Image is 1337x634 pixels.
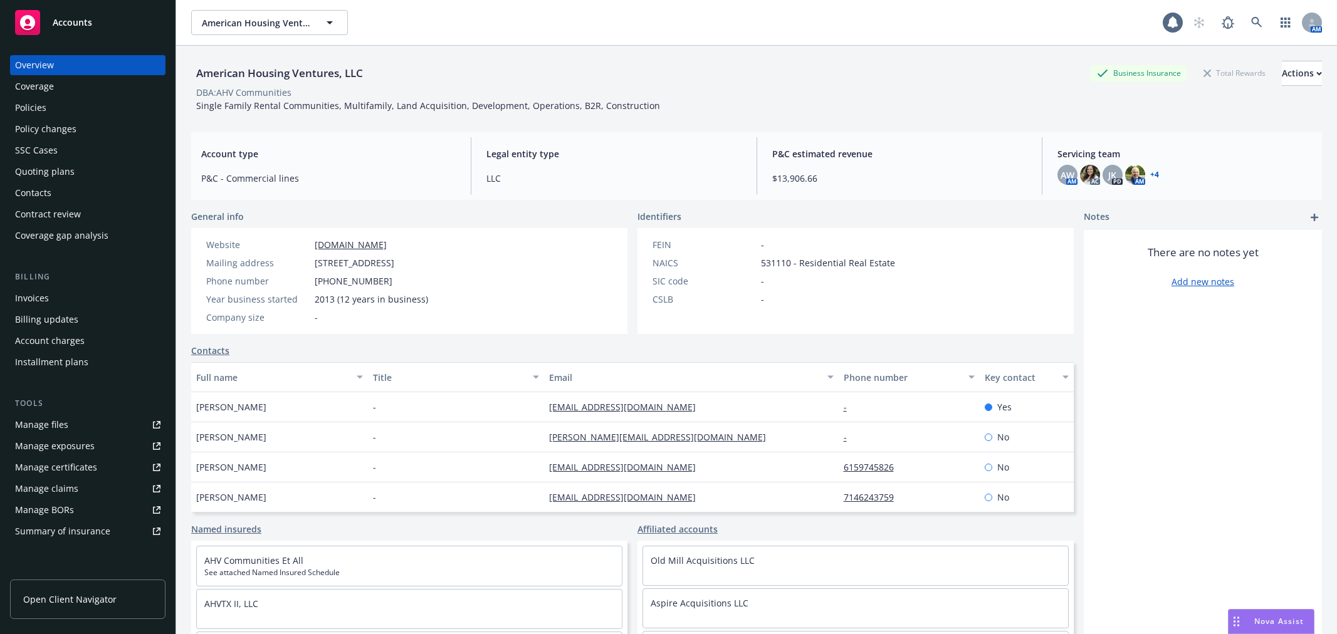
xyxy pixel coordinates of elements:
button: Full name [191,362,368,392]
div: Quoting plans [15,162,75,182]
span: [STREET_ADDRESS] [315,256,394,269]
div: Drag to move [1229,610,1244,633]
a: Manage BORs [10,500,165,520]
a: [EMAIL_ADDRESS][DOMAIN_NAME] [549,461,706,473]
a: add [1307,210,1322,225]
a: Coverage [10,76,165,96]
div: Phone number [206,274,310,288]
div: Coverage gap analysis [15,226,108,246]
a: Manage claims [10,479,165,499]
a: Overview [10,55,165,75]
div: Manage certificates [15,457,97,477]
div: NAICS [653,256,756,269]
a: Manage files [10,415,165,435]
button: Nova Assist [1228,609,1314,634]
button: Phone number [839,362,980,392]
a: Named insureds [191,522,261,536]
a: Search [1244,10,1269,35]
div: Website [206,238,310,251]
a: AHVTX II, LLC [204,598,258,610]
div: Coverage [15,76,54,96]
span: - [761,293,764,306]
div: Manage BORs [15,500,74,520]
span: No [997,430,1009,444]
img: photo [1080,165,1100,185]
span: JK [1108,169,1116,182]
div: Full name [196,371,349,384]
div: CSLB [653,293,756,306]
button: Email [544,362,838,392]
span: General info [191,210,244,223]
span: American Housing Ventures, LLC [202,16,310,29]
div: DBA: AHV Communities [196,86,291,99]
span: - [373,460,376,474]
div: Title [373,371,526,384]
span: Open Client Navigator [23,593,117,606]
span: Account type [201,147,456,160]
span: - [373,430,376,444]
a: Policy changes [10,119,165,139]
span: - [373,400,376,413]
div: SIC code [653,274,756,288]
span: - [761,238,764,251]
a: Report a Bug [1215,10,1240,35]
a: Start snowing [1187,10,1212,35]
span: Accounts [53,18,92,28]
a: 7146243759 [844,491,904,503]
div: Policy changes [15,119,76,139]
span: [PERSON_NAME] [196,400,266,413]
span: Yes [997,400,1012,413]
div: Overview [15,55,54,75]
div: Account charges [15,331,85,351]
div: Total Rewards [1197,65,1272,81]
div: Company size [206,311,310,324]
span: No [997,491,1009,504]
div: Tools [10,397,165,410]
a: Contacts [191,344,229,357]
a: Billing updates [10,309,165,330]
a: Installment plans [10,352,165,372]
a: Aspire Acquisitions LLC [651,597,748,609]
a: Summary of insurance [10,521,165,541]
span: [PHONE_NUMBER] [315,274,392,288]
div: American Housing Ventures, LLC [191,65,368,81]
span: There are no notes yet [1148,245,1259,260]
a: Accounts [10,5,165,40]
span: Notes [1084,210,1109,225]
a: 6159745826 [844,461,904,473]
a: Invoices [10,288,165,308]
div: Manage claims [15,479,78,499]
a: Manage exposures [10,436,165,456]
div: Actions [1282,61,1322,85]
button: Actions [1282,61,1322,86]
span: [PERSON_NAME] [196,491,266,504]
a: - [844,401,857,413]
button: Key contact [980,362,1074,392]
div: Billing updates [15,309,78,330]
span: No [997,460,1009,474]
a: Add new notes [1172,275,1234,288]
span: $13,906.66 [772,172,1027,185]
a: Old Mill Acquisitions LLC [651,554,755,566]
div: Analytics hub [10,566,165,579]
div: Phone number [844,371,961,384]
a: Switch app [1273,10,1298,35]
button: American Housing Ventures, LLC [191,10,348,35]
img: photo [1125,165,1145,185]
a: Contract review [10,204,165,224]
a: [DOMAIN_NAME] [315,239,387,251]
span: Servicing team [1057,147,1312,160]
a: +4 [1150,171,1159,179]
button: Title [368,362,545,392]
a: Manage certificates [10,457,165,477]
a: Affiliated accounts [637,522,718,536]
div: Invoices [15,288,49,308]
span: P&C estimated revenue [772,147,1027,160]
a: Account charges [10,331,165,351]
span: LLC [486,172,741,185]
div: Mailing address [206,256,310,269]
span: 531110 - Residential Real Estate [761,256,895,269]
span: Legal entity type [486,147,741,160]
span: - [315,311,318,324]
